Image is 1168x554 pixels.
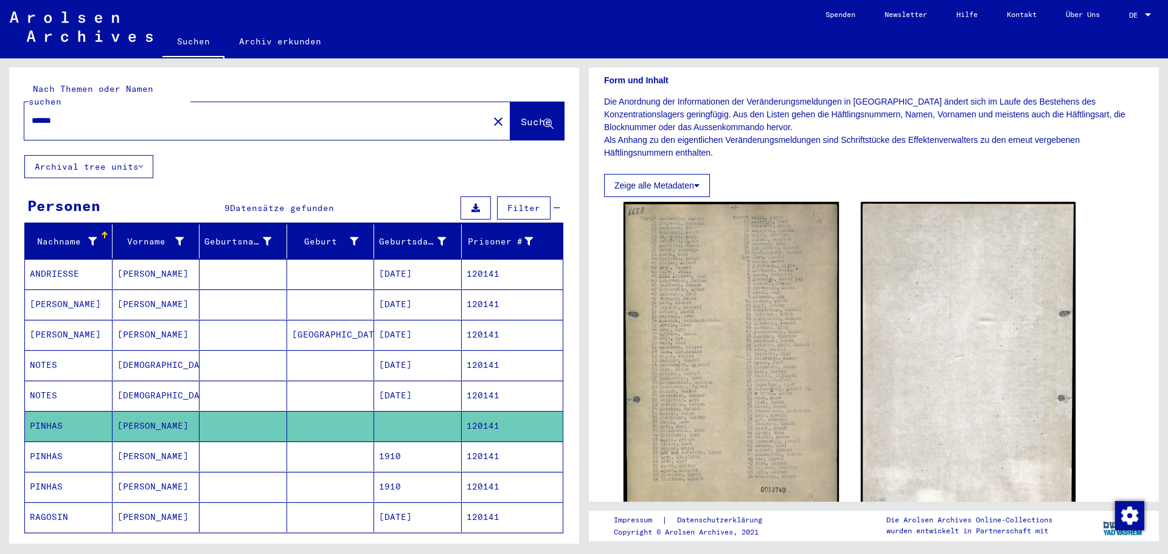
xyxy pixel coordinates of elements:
img: 002.jpg [861,202,1076,512]
button: Archival tree units [24,155,153,178]
mat-cell: NOTES [25,381,113,410]
span: Suche [521,116,551,128]
button: Suche [510,102,564,140]
p: Die Arolsen Archives Online-Collections [886,514,1052,525]
a: Impressum [614,514,662,527]
mat-cell: 1910 [374,441,462,471]
p: wurden entwickelt in Partnerschaft mit [886,525,1052,536]
div: Prisoner # [467,232,549,251]
mat-cell: RAGOSIN [25,502,113,532]
div: Geburtsname [204,232,287,251]
mat-cell: 120141 [462,320,563,350]
span: Filter [507,203,540,213]
mat-header-cell: Vorname [113,224,200,258]
div: Geburtsdatum [379,232,461,251]
mat-header-cell: Prisoner # [462,224,563,258]
mat-cell: 120141 [462,472,563,502]
mat-header-cell: Geburt‏ [287,224,375,258]
mat-icon: close [491,114,506,129]
mat-cell: 120141 [462,441,563,471]
div: Nachname [30,235,97,248]
div: | [614,514,777,527]
mat-cell: [GEOGRAPHIC_DATA] [287,320,375,350]
mat-cell: [PERSON_NAME] [113,411,200,441]
mat-cell: [DEMOGRAPHIC_DATA] [113,350,200,380]
mat-cell: 1910 [374,472,462,502]
div: Geburtsname [204,235,271,248]
button: Clear [486,109,510,133]
div: Personen [27,195,100,216]
mat-cell: [PERSON_NAME] [25,320,113,350]
mat-cell: NOTES [25,350,113,380]
mat-cell: [PERSON_NAME] [113,289,200,319]
img: Arolsen_neg.svg [10,12,153,42]
div: Geburtsdatum [379,235,446,248]
div: Geburt‏ [292,235,359,248]
mat-cell: [PERSON_NAME] [113,320,200,350]
mat-cell: 120141 [462,502,563,532]
mat-cell: [DEMOGRAPHIC_DATA] [113,381,200,410]
span: 9 [224,203,230,213]
mat-cell: [PERSON_NAME] [113,259,200,289]
mat-header-cell: Geburtsdatum [374,224,462,258]
mat-cell: 120141 [462,259,563,289]
mat-header-cell: Geburtsname [200,224,287,258]
mat-cell: 120141 [462,350,563,380]
span: Datensätze gefunden [230,203,334,213]
mat-cell: [PERSON_NAME] [113,441,200,471]
a: Datenschutzerklärung [667,514,777,527]
mat-cell: [DATE] [374,320,462,350]
mat-cell: [DATE] [374,259,462,289]
mat-cell: 120141 [462,289,563,319]
div: Vorname [117,235,184,248]
div: Geburt‏ [292,232,374,251]
img: yv_logo.png [1100,510,1146,541]
mat-cell: [PERSON_NAME] [25,289,113,319]
mat-cell: [DATE] [374,289,462,319]
mat-cell: [PERSON_NAME] [113,502,200,532]
div: Prisoner # [467,235,534,248]
mat-cell: PINHAS [25,411,113,441]
a: Suchen [162,27,224,58]
button: Filter [497,196,551,220]
img: 001.jpg [624,202,839,514]
button: Zeige alle Metadaten [604,174,710,197]
p: Die Anordnung der Informationen der Veränderungsmeldungen in [GEOGRAPHIC_DATA] ändert sich im Lau... [604,95,1144,159]
mat-label: Nach Themen oder Namen suchen [29,83,153,107]
mat-cell: 120141 [462,411,563,441]
span: DE [1129,11,1142,19]
mat-cell: [PERSON_NAME] [113,472,200,502]
mat-header-cell: Nachname [25,224,113,258]
div: Vorname [117,232,200,251]
mat-cell: 120141 [462,381,563,410]
mat-cell: PINHAS [25,472,113,502]
mat-cell: ANDRIESSE [25,259,113,289]
mat-cell: [DATE] [374,502,462,532]
mat-cell: [DATE] [374,350,462,380]
mat-cell: [DATE] [374,381,462,410]
img: Zustimmung ändern [1115,501,1144,530]
div: Nachname [30,232,112,251]
mat-cell: PINHAS [25,441,113,471]
a: Archiv erkunden [224,27,336,56]
b: Form und Inhalt [604,75,669,85]
p: Copyright © Arolsen Archives, 2021 [614,527,777,538]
